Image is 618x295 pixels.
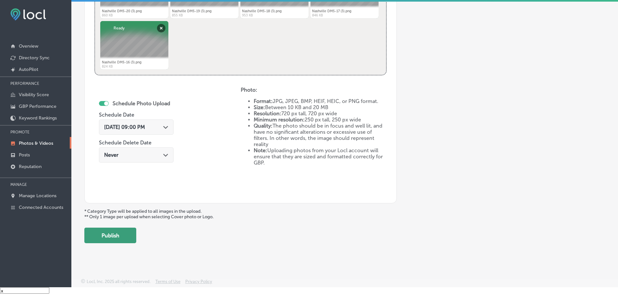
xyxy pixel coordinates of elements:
[254,110,387,117] li: 720 px tall, 720 px wide
[254,98,273,104] strong: Format:
[84,228,136,243] button: Publish
[254,147,267,153] strong: Note:
[19,193,56,199] p: Manage Locations
[254,147,387,166] li: Uploading photos from your Locl account will ensure that they are sized and formatted correctly f...
[254,117,305,123] strong: Minimum resolution:
[19,164,42,169] p: Reputation
[19,115,57,121] p: Keyword Rankings
[19,205,63,210] p: Connected Accounts
[254,104,265,110] strong: Size:
[241,87,257,93] strong: Photo:
[19,141,53,146] p: Photos & Videos
[254,104,387,110] li: Between 10 KB and 20 MB
[19,55,50,61] p: Directory Sync
[185,279,212,287] a: Privacy Policy
[254,123,387,147] li: The photo should be in focus and well lit, and have no significant alterations or excessive use o...
[99,140,151,146] label: Schedule Delete Date
[99,112,134,118] label: Schedule Date
[19,92,49,97] p: Visibility Score
[254,117,387,123] li: 250 px tall, 250 px wide
[87,279,151,284] p: Locl, Inc. 2025 all rights reserved.
[84,209,605,220] p: * Category Type will be applied to all images in the upload. ** Only 1 image per upload when sele...
[155,279,180,287] a: Terms of Use
[254,98,387,104] li: JPG, JPEG, BMP, HEIF, HEIC, or PNG format.
[254,123,273,129] strong: Quality:
[104,124,145,130] span: [DATE] 09:00 PM
[104,152,118,158] span: Never
[19,67,38,72] p: AutoPilot
[19,104,56,109] p: GBP Performance
[19,43,38,49] p: Overview
[254,110,281,117] strong: Resolution:
[113,100,170,107] label: Schedule Photo Upload
[10,8,46,20] img: fda3e92497d09a02dc62c9cd864e3231.png
[19,152,30,158] p: Posts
